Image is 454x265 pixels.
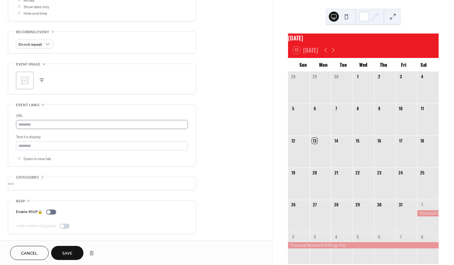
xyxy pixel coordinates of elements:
div: 24 [398,170,403,176]
div: URL [16,112,187,119]
div: 6 [377,234,382,240]
div: 19 [290,170,296,176]
span: Event links [16,102,40,108]
div: 28 [290,74,296,79]
div: 11 [419,106,425,112]
div: 26 [290,202,296,208]
div: 5 [355,234,361,240]
div: 29 [355,202,361,208]
div: 10 [398,106,403,112]
div: 13 [312,138,318,143]
span: Show date only [24,4,49,10]
span: RSVP [16,198,25,205]
div: 29 [312,74,318,79]
div: Mon [313,58,333,71]
div: 14 [333,138,339,143]
span: Hide end time [24,10,47,17]
span: Cancel [21,250,38,257]
div: 1 [355,74,361,79]
div: 4 [333,234,339,240]
div: 7 [333,106,339,112]
span: Do not repeat [19,41,42,48]
div: 5 [290,106,296,112]
span: Event image [16,61,40,68]
div: Sat [414,58,434,71]
div: 8 [355,106,361,112]
div: National Bereaved Siblings Day [417,210,439,216]
button: Save [51,246,83,260]
div: 2 [290,234,296,240]
div: 6 [312,106,318,112]
div: Limit number of guests [16,223,56,229]
div: Tue [333,58,353,71]
button: Cancel [10,246,49,260]
div: 8 [419,234,425,240]
div: Fri [393,58,414,71]
div: 16 [377,138,382,143]
div: 25 [419,170,425,176]
div: Text to display [16,134,187,140]
div: 21 [333,170,339,176]
div: 31 [398,202,403,208]
div: 15 [355,138,361,143]
div: 7 [398,234,403,240]
div: 18 [419,138,425,143]
div: 20 [312,170,318,176]
div: 3 [398,74,403,79]
div: National Bereaved Siblings Day [288,242,439,248]
div: 12 [290,138,296,143]
span: Open in new tab [24,156,51,162]
div: 17 [398,138,403,143]
div: 1 [419,202,425,208]
div: 22 [355,170,361,176]
div: ; [16,72,34,89]
div: Wed [353,58,373,71]
div: 30 [377,202,382,208]
div: 2 [377,74,382,79]
div: Thu [373,58,393,71]
span: Categories [16,174,39,181]
div: 9 [377,106,382,112]
div: 23 [377,170,382,176]
div: ••• [8,177,196,190]
div: 27 [312,202,318,208]
div: [DATE] [288,34,439,43]
div: 30 [333,74,339,79]
span: Save [62,250,72,257]
div: 28 [333,202,339,208]
div: 3 [312,234,318,240]
div: Sun [293,58,313,71]
span: Recurring event [16,29,49,35]
div: 4 [419,74,425,79]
